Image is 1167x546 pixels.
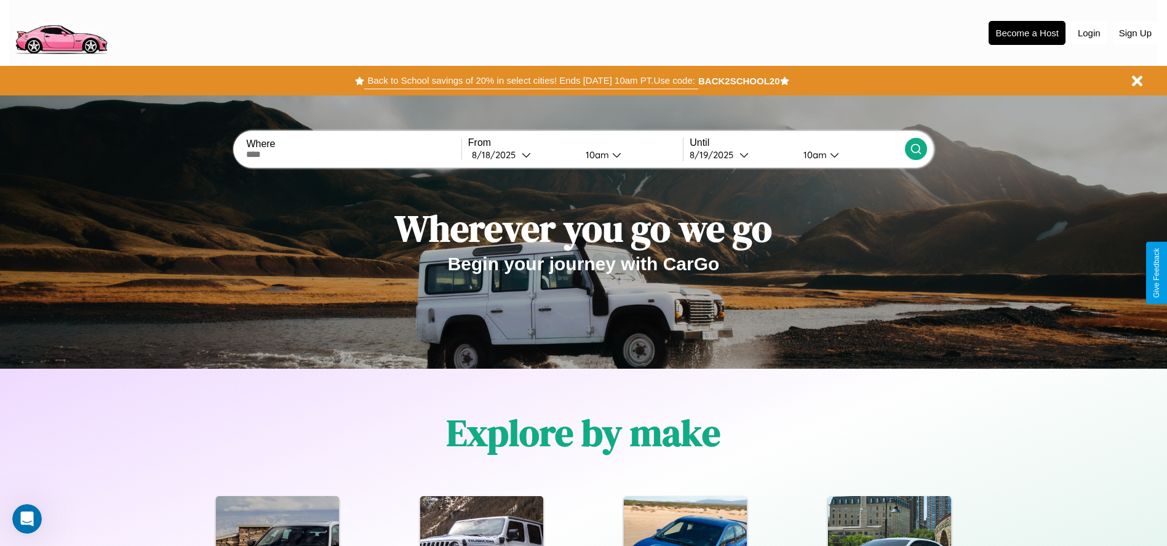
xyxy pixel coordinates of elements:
[246,139,461,150] label: Where
[690,137,904,148] label: Until
[576,148,683,161] button: 10am
[1113,22,1158,44] button: Sign Up
[447,407,720,458] h1: Explore by make
[472,149,522,161] div: 8 / 18 / 2025
[1072,22,1107,44] button: Login
[989,21,1065,45] button: Become a Host
[364,72,698,89] button: Back to School savings of 20% in select cities! Ends [DATE] 10am PT.Use code:
[698,76,780,86] b: BACK2SCHOOL20
[690,149,739,161] div: 8 / 19 / 2025
[9,6,113,57] img: logo
[1152,248,1161,298] div: Give Feedback
[794,148,905,161] button: 10am
[12,504,42,534] iframe: Intercom live chat
[468,137,683,148] label: From
[468,148,576,161] button: 8/18/2025
[797,149,830,161] div: 10am
[580,149,612,161] div: 10am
